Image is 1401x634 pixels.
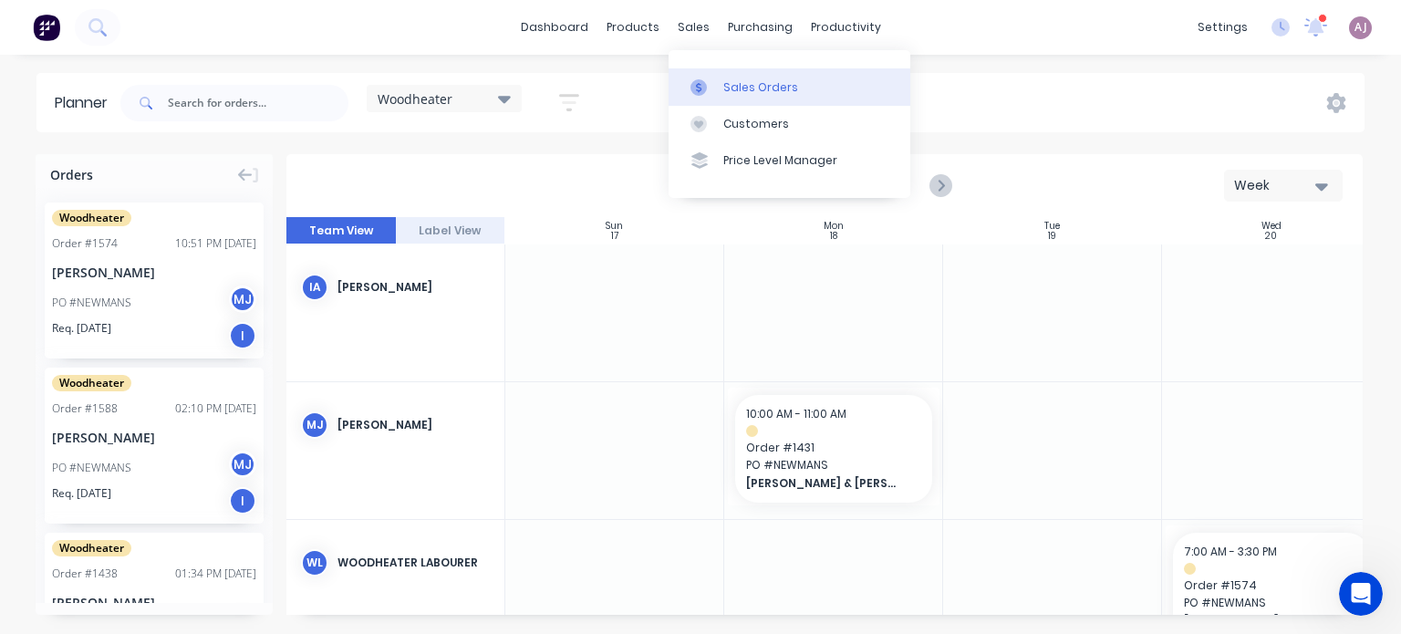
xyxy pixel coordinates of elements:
[52,460,131,476] div: PO #NEWMANS
[52,540,131,556] span: Woodheater
[669,68,910,105] a: Sales Orders
[337,279,490,296] div: [PERSON_NAME]
[669,142,910,179] a: Price Level Manager
[396,217,505,244] button: Label View
[597,14,669,41] div: products
[52,566,118,582] div: Order # 1438
[746,475,904,492] span: [PERSON_NAME] & [PERSON_NAME]
[301,274,328,301] div: IA
[723,152,837,169] div: Price Level Manager
[746,457,921,473] span: PO # NEWMANS
[611,232,618,241] div: 17
[746,406,846,421] span: 10:00 AM - 11:00 AM
[168,85,348,121] input: Search for orders...
[1184,544,1277,559] span: 7:00 AM - 3:30 PM
[802,14,890,41] div: productivity
[175,400,256,417] div: 02:10 PM [DATE]
[824,221,844,232] div: Mon
[1261,221,1282,232] div: Wed
[229,451,256,478] div: MJ
[337,555,490,571] div: Woodheater Labourer
[301,411,328,439] div: MJ
[1048,232,1056,241] div: 19
[175,235,256,252] div: 10:51 PM [DATE]
[52,235,118,252] div: Order # 1574
[723,116,789,132] div: Customers
[830,232,837,241] div: 18
[723,79,798,96] div: Sales Orders
[669,14,719,41] div: sales
[52,375,131,391] span: Woodheater
[229,322,256,349] div: I
[719,14,802,41] div: purchasing
[175,566,256,582] div: 01:34 PM [DATE]
[512,14,597,41] a: dashboard
[52,295,131,311] div: PO #NEWMANS
[337,417,490,433] div: [PERSON_NAME]
[606,221,623,232] div: Sun
[1044,221,1060,232] div: Tue
[52,428,256,447] div: [PERSON_NAME]
[50,165,93,184] span: Orders
[1339,572,1383,616] iframe: Intercom live chat
[229,286,256,313] div: MJ
[1224,170,1343,202] button: Week
[55,92,117,114] div: Planner
[1184,613,1342,629] span: [PERSON_NAME]
[1265,232,1277,241] div: 20
[1234,176,1318,195] div: Week
[301,549,328,577] div: WL
[52,210,131,226] span: Woodheater
[1184,577,1359,594] span: Order # 1574
[1184,595,1359,611] span: PO # NEWMANS
[229,487,256,514] div: I
[1354,19,1367,36] span: AJ
[52,320,111,337] span: Req. [DATE]
[52,263,256,282] div: [PERSON_NAME]
[286,217,396,244] button: Team View
[33,14,60,41] img: Factory
[52,593,256,612] div: [PERSON_NAME]
[746,440,921,456] span: Order # 1431
[669,106,910,142] a: Customers
[378,89,452,109] span: Woodheater
[52,485,111,502] span: Req. [DATE]
[1188,14,1257,41] div: settings
[52,400,118,417] div: Order # 1588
